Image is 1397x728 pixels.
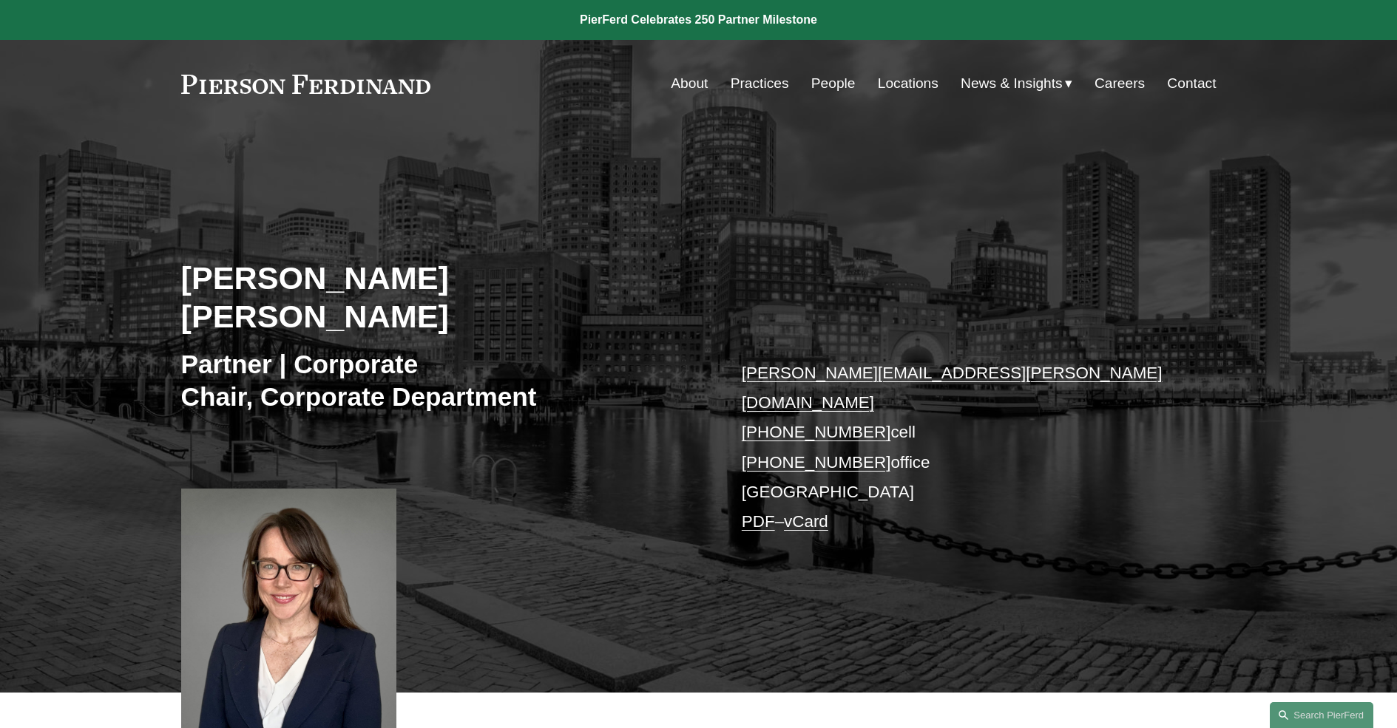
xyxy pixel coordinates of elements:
[742,364,1163,412] a: [PERSON_NAME][EMAIL_ADDRESS][PERSON_NAME][DOMAIN_NAME]
[742,358,1173,537] p: cell office [GEOGRAPHIC_DATA] –
[961,71,1063,97] span: News & Insights
[742,453,891,472] a: [PHONE_NUMBER]
[181,259,699,336] h2: [PERSON_NAME] [PERSON_NAME]
[742,423,891,441] a: [PHONE_NUMBER]
[1270,702,1373,728] a: Search this site
[671,69,708,98] a: About
[784,512,828,531] a: vCard
[811,69,856,98] a: People
[1095,69,1145,98] a: Careers
[961,69,1072,98] a: folder dropdown
[731,69,789,98] a: Practices
[742,512,775,531] a: PDF
[878,69,938,98] a: Locations
[1167,69,1216,98] a: Contact
[181,348,699,412] h3: Partner | Corporate Chair, Corporate Department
